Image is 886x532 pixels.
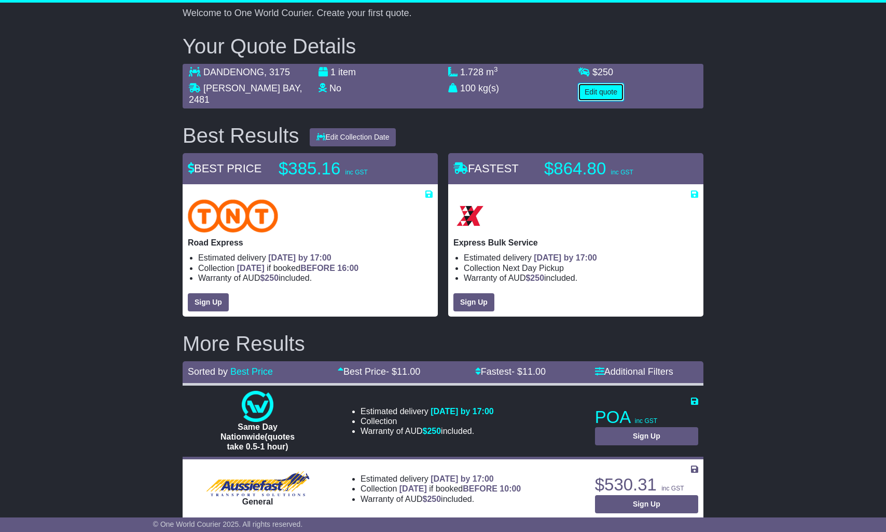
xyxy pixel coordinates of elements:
[460,67,483,77] span: 1.728
[279,158,408,179] p: $385.16
[611,169,633,176] span: inc GST
[494,65,498,73] sup: 3
[361,484,521,494] li: Collection
[427,495,441,503] span: 250
[260,274,279,282] span: $
[206,471,310,497] img: Aussiefast Transport: General
[188,238,433,248] p: Road Express
[189,83,302,105] span: , 2481
[595,495,698,513] a: Sign Up
[530,274,544,282] span: 250
[463,484,497,493] span: BEFORE
[203,83,299,93] span: [PERSON_NAME] BAY
[300,264,335,272] span: BEFORE
[330,67,336,77] span: 1
[237,264,265,272] span: [DATE]
[198,263,433,273] li: Collection
[500,484,521,493] span: 10:00
[534,253,597,262] span: [DATE] by 17:00
[427,427,441,435] span: 250
[661,485,684,492] span: inc GST
[361,426,494,436] li: Warranty of AUD included.
[361,494,521,504] li: Warranty of AUD included.
[453,199,487,233] img: Border Express: Express Bulk Service
[230,366,273,377] a: Best Price
[464,253,698,263] li: Estimated delivery
[511,366,546,377] span: - $
[242,391,273,422] img: One World Courier: Same Day Nationwide(quotes take 0.5-1 hour)
[578,83,624,101] button: Edit quote
[399,484,427,493] span: [DATE]
[361,416,494,426] li: Collection
[386,366,420,377] span: - $
[220,422,295,451] span: Same Day Nationwide(quotes take 0.5-1 hour)
[397,366,420,377] span: 11.00
[361,406,494,416] li: Estimated delivery
[598,67,613,77] span: 250
[522,366,546,377] span: 11.00
[453,162,519,175] span: FASTEST
[595,427,698,445] a: Sign Up
[183,8,703,19] p: Welcome to One World Courier. Create your first quote.
[337,264,358,272] span: 16:00
[464,273,698,283] li: Warranty of AUD included.
[153,520,303,528] span: © One World Courier 2025. All rights reserved.
[431,474,494,483] span: [DATE] by 17:00
[453,293,494,311] a: Sign Up
[188,366,228,377] span: Sorted by
[183,35,703,58] h2: Your Quote Details
[595,366,673,377] a: Additional Filters
[475,366,546,377] a: Fastest- $11.00
[237,264,358,272] span: if booked
[478,83,499,93] span: kg(s)
[188,162,261,175] span: BEST PRICE
[264,67,290,77] span: , 3175
[525,274,544,282] span: $
[635,417,657,425] span: inc GST
[338,366,420,377] a: Best Price- $11.00
[203,67,264,77] span: DANDENONG
[431,407,494,416] span: [DATE] by 17:00
[188,293,229,311] a: Sign Up
[310,128,396,146] button: Edit Collection Date
[198,273,433,283] li: Warranty of AUD included.
[486,67,498,77] span: m
[592,67,613,77] span: $
[464,263,698,273] li: Collection
[361,474,521,484] li: Estimated delivery
[423,427,441,435] span: $
[177,124,304,147] div: Best Results
[242,497,273,506] span: General
[503,264,564,272] span: Next Day Pickup
[595,407,698,428] p: POA
[460,83,476,93] span: 100
[268,253,331,262] span: [DATE] by 17:00
[453,238,698,248] p: Express Bulk Service
[423,495,441,503] span: $
[399,484,521,493] span: if booked
[595,474,698,495] p: $530.31
[345,169,367,176] span: inc GST
[329,83,341,93] span: No
[338,67,356,77] span: item
[544,158,674,179] p: $864.80
[183,332,703,355] h2: More Results
[265,274,279,282] span: 250
[188,199,278,233] img: TNT Domestic: Road Express
[198,253,433,263] li: Estimated delivery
